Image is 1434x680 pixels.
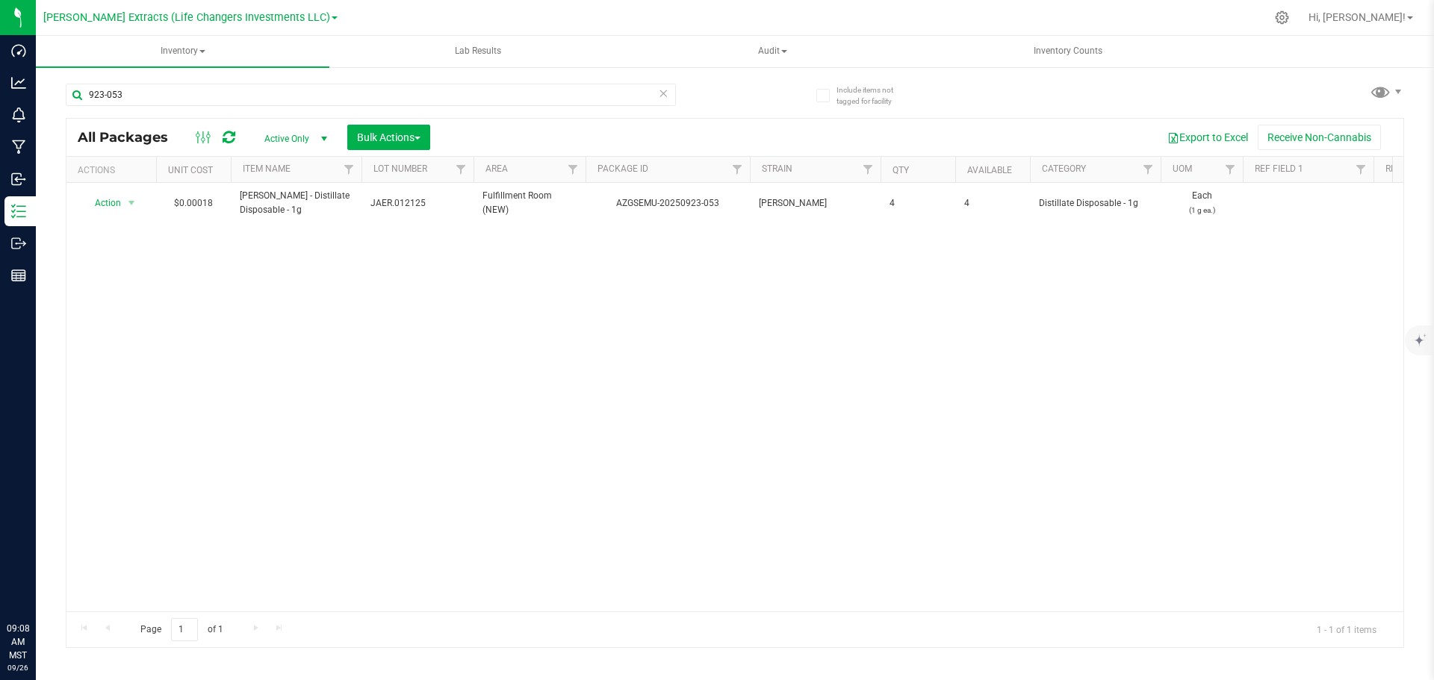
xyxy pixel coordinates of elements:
[11,204,26,219] inline-svg: Inventory
[967,165,1012,175] a: Available
[627,37,919,66] span: Audit
[11,75,26,90] inline-svg: Analytics
[43,11,330,24] span: [PERSON_NAME] Extracts (Life Changers Investments LLC)
[1258,125,1381,150] button: Receive Non-Cannabis
[7,622,29,662] p: 09:08 AM MST
[1170,203,1234,217] p: (1 g ea.)
[561,157,586,182] a: Filter
[1349,157,1374,182] a: Filter
[15,561,60,605] iframe: Resource center
[66,84,676,106] input: Search Package ID, Item Name, SKU, Lot or Part Number...
[171,618,198,641] input: 1
[78,129,183,146] span: All Packages
[11,107,26,122] inline-svg: Monitoring
[243,163,291,174] a: Item Name
[658,84,668,103] span: Clear
[893,165,909,175] a: Qty
[370,196,465,210] span: JAER.012125
[921,36,1214,67] a: Inventory Counts
[482,189,577,217] span: Fulfillment Room (NEW)
[44,558,62,576] iframe: Resource center unread badge
[11,140,26,155] inline-svg: Manufacturing
[331,36,624,67] a: Lab Results
[122,193,141,213] span: select
[1136,157,1161,182] a: Filter
[1255,163,1303,174] a: Ref Field 1
[11,172,26,187] inline-svg: Inbound
[128,618,235,641] span: Page of 1
[856,157,881,182] a: Filter
[357,131,420,143] span: Bulk Actions
[240,189,353,217] span: [PERSON_NAME] - Distillate Disposable - 1g
[626,36,919,67] a: Audit
[836,84,911,107] span: Include items not tagged for facility
[1014,45,1123,57] span: Inventory Counts
[1158,125,1258,150] button: Export to Excel
[11,43,26,58] inline-svg: Dashboard
[11,236,26,251] inline-svg: Outbound
[1309,11,1406,23] span: Hi, [PERSON_NAME]!
[1305,618,1388,640] span: 1 - 1 of 1 items
[964,196,1021,210] span: 4
[156,183,231,223] td: $0.00018
[1385,163,1434,174] a: Ref Field 2
[449,157,474,182] a: Filter
[11,268,26,283] inline-svg: Reports
[168,165,213,175] a: Unit Cost
[337,157,361,182] a: Filter
[81,193,122,213] span: Action
[485,163,508,174] a: Area
[759,196,872,210] span: [PERSON_NAME]
[78,165,150,175] div: Actions
[1039,196,1152,210] span: Distillate Disposable - 1g
[890,196,946,210] span: 4
[7,662,29,673] p: 09/26
[1218,157,1243,182] a: Filter
[1173,163,1192,174] a: UOM
[1042,163,1086,174] a: Category
[725,157,750,182] a: Filter
[597,163,648,174] a: Package ID
[36,36,329,67] a: Inventory
[1273,10,1291,25] div: Manage settings
[347,125,430,150] button: Bulk Actions
[1170,189,1234,217] span: Each
[583,196,752,210] div: AZGSEMU-20250923-053
[435,45,521,57] span: Lab Results
[762,163,792,174] a: Strain
[373,163,427,174] a: Lot Number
